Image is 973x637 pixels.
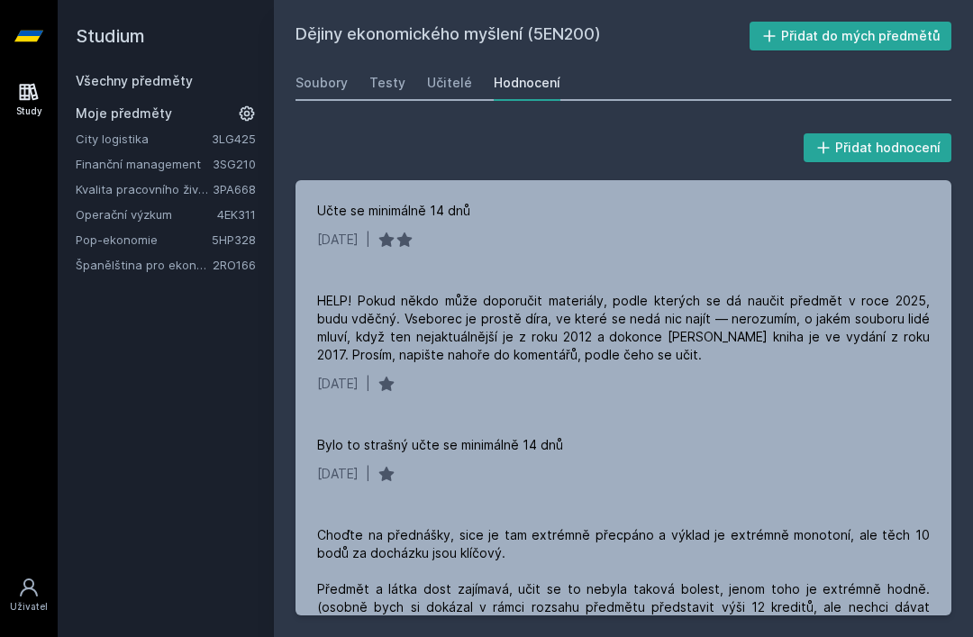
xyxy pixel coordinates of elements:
[296,22,750,50] h2: Dějiny ekonomického myšlení (5EN200)
[427,74,472,92] div: Učitelé
[494,65,560,101] a: Hodnocení
[213,182,256,196] a: 3PA668
[427,65,472,101] a: Učitelé
[76,105,172,123] span: Moje předměty
[76,256,213,274] a: Španělština pro ekonomy - středně pokročilá úroveň 2 (B1)
[76,130,212,148] a: City logistika
[16,105,42,118] div: Study
[369,74,405,92] div: Testy
[4,568,54,623] a: Uživatel
[213,258,256,272] a: 2RO166
[804,133,952,162] button: Přidat hodnocení
[750,22,952,50] button: Přidat do mých předmětů
[76,180,213,198] a: Kvalita pracovního života (anglicky)
[212,232,256,247] a: 5HP328
[317,436,563,454] div: Bylo to strašný učte se minimálně 14 dnů
[10,600,48,614] div: Uživatel
[317,231,359,249] div: [DATE]
[76,231,212,249] a: Pop-ekonomie
[317,465,359,483] div: [DATE]
[76,73,193,88] a: Všechny předměty
[317,292,930,364] div: HELP! Pokud někdo může doporučit materiály, podle kterých se dá naučit předmět v roce 2025, budu ...
[369,65,405,101] a: Testy
[296,74,348,92] div: Soubory
[217,207,256,222] a: 4EK311
[366,231,370,249] div: |
[4,72,54,127] a: Study
[212,132,256,146] a: 3LG425
[317,375,359,393] div: [DATE]
[366,375,370,393] div: |
[213,157,256,171] a: 3SG210
[76,205,217,223] a: Operační výzkum
[494,74,560,92] div: Hodnocení
[76,155,213,173] a: Finanční management
[296,65,348,101] a: Soubory
[366,465,370,483] div: |
[317,202,470,220] div: Učte se minimálně 14 dnů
